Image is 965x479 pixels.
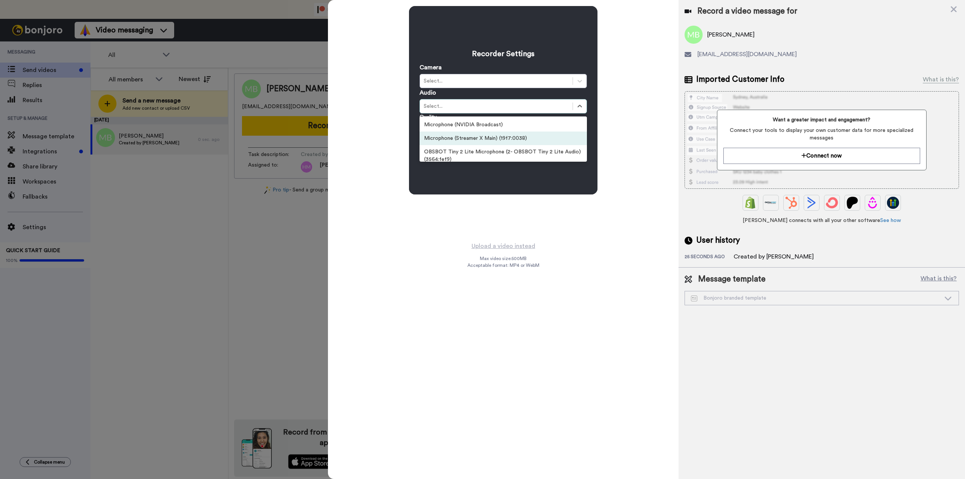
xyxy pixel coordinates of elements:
img: ConvertKit [826,197,838,209]
button: What is this? [918,274,959,285]
label: Camera [420,63,442,72]
div: Bonjoro branded template [691,294,940,302]
div: Created by [PERSON_NAME] [734,252,814,261]
div: message notification from Grant, 1d ago. Hi Heather, Boost your view rates with automatic re-send... [11,16,139,41]
label: Audio [420,88,436,97]
div: Microphone (NVIDIA Broadcast) [420,118,587,132]
p: Hi [PERSON_NAME], Boost your view rates with automatic re-sends of unviewed messages! We've just ... [33,21,130,29]
label: Quality [420,113,437,121]
span: Max video size: 500 MB [480,256,527,262]
div: What is this? [923,75,959,84]
img: Hubspot [785,197,797,209]
span: Want a greater impact and engagement? [723,116,920,124]
div: 25 seconds ago [685,254,734,261]
span: [PERSON_NAME] connects with all your other software [685,217,959,224]
img: Drip [867,197,879,209]
span: Imported Customer Info [696,74,784,85]
img: Ontraport [765,197,777,209]
img: Message-temps.svg [691,295,697,301]
button: Upload a video instead [469,241,538,251]
span: Message template [698,274,766,285]
img: Patreon [846,197,858,209]
span: Acceptable format: MP4 or WebM [467,262,539,268]
div: OBSBOT Tiny 2 Lite Microphone (2- OBSBOT Tiny 2 Lite Audio) (3564:fef9) [420,145,587,166]
a: See how [880,218,901,223]
span: User history [696,235,740,246]
button: Connect now [723,148,920,164]
div: Select... [424,103,569,110]
img: Shopify [744,197,757,209]
img: ActiveCampaign [806,197,818,209]
div: Select... [424,77,569,85]
p: Message from Grant, sent 1d ago [33,29,130,36]
img: GoHighLevel [887,197,899,209]
span: Connect your tools to display your own customer data for more specialized messages [723,127,920,142]
img: Profile image for Grant [17,23,29,35]
div: Microphone (Streamer X Main) (19f7:0038) [420,132,587,145]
